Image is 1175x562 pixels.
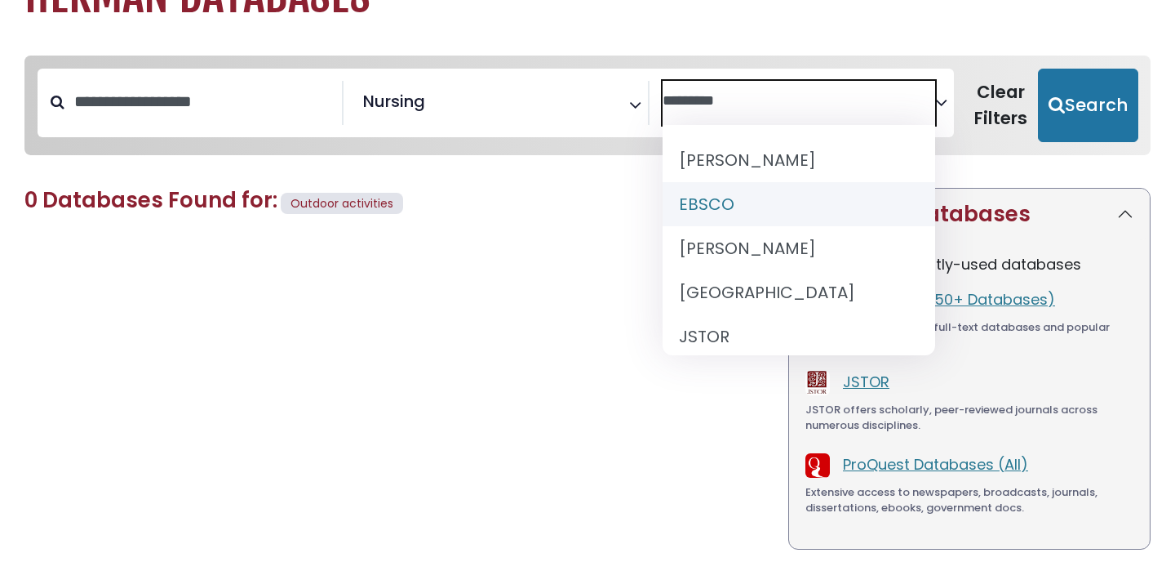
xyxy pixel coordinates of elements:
button: Submit for Search Results [1038,69,1138,142]
button: Featured Databases [789,189,1150,240]
textarea: Search [663,93,935,110]
li: [GEOGRAPHIC_DATA] [663,270,935,314]
span: Nursing [363,89,425,114]
a: ProQuest Databases (All) [843,454,1028,475]
button: Clear Filters [964,69,1038,142]
a: EBSCOhost (50+ Databases) [843,289,1055,310]
li: [PERSON_NAME] [663,226,935,270]
p: The most frequently-used databases [805,253,1133,275]
li: JSTOR [663,314,935,359]
input: Search database by title or keyword [64,88,342,115]
div: JSTOR offers scholarly, peer-reviewed journals across numerous disciplines. [805,402,1133,434]
a: JSTOR [843,372,889,392]
nav: Search filters [24,56,1151,155]
li: [PERSON_NAME] [663,138,935,182]
textarea: Search [428,98,440,115]
div: Powerful platform with full-text databases and popular information. [805,319,1133,351]
span: 0 Databases Found for: [24,185,277,215]
li: EBSCO [663,182,935,226]
div: Extensive access to newspapers, broadcasts, journals, dissertations, ebooks, government docs. [805,484,1133,516]
li: Nursing [357,89,425,114]
span: Outdoor activities [290,195,393,212]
